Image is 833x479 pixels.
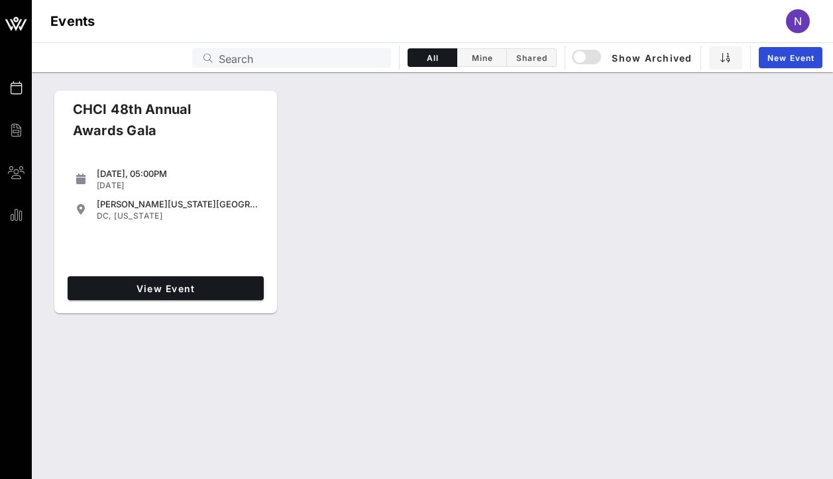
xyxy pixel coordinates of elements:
[97,211,112,221] span: DC,
[759,47,822,68] a: New Event
[786,9,810,33] div: N
[767,53,814,63] span: New Event
[50,11,95,32] h1: Events
[97,168,258,179] div: [DATE], 05:00PM
[457,48,507,67] button: Mine
[416,53,449,63] span: All
[62,99,249,152] div: CHCI 48th Annual Awards Gala
[574,50,692,66] span: Show Archived
[507,48,557,67] button: Shared
[465,53,498,63] span: Mine
[794,15,802,28] span: N
[573,46,693,70] button: Show Archived
[73,283,258,294] span: View Event
[114,211,162,221] span: [US_STATE]
[515,53,548,63] span: Shared
[68,276,264,300] a: View Event
[97,199,258,209] div: [PERSON_NAME][US_STATE][GEOGRAPHIC_DATA]
[408,48,457,67] button: All
[97,180,258,191] div: [DATE]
